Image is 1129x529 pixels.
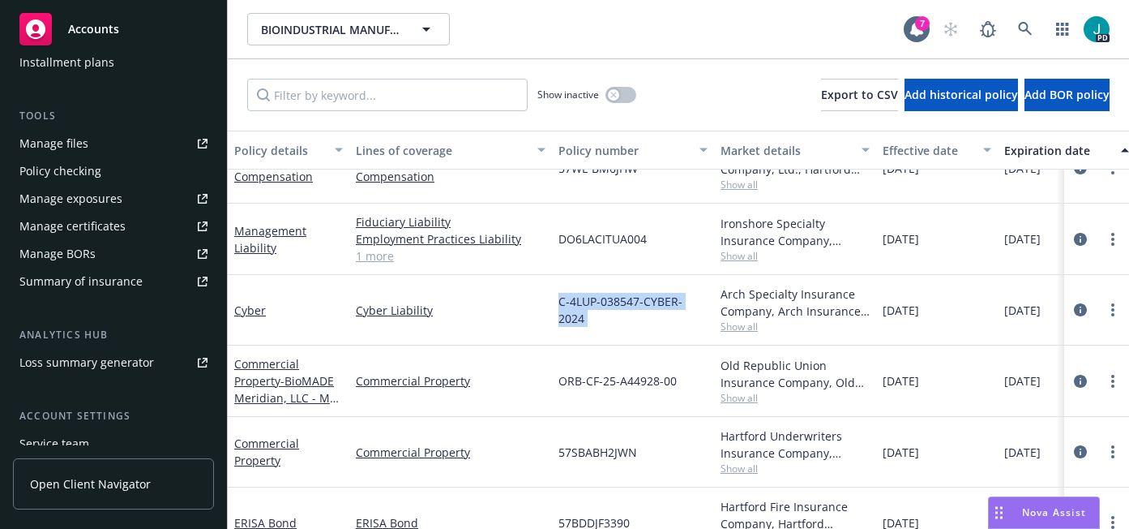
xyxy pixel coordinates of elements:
[356,213,545,230] a: Fiduciary Liability
[558,142,690,159] div: Policy number
[714,131,876,170] button: Market details
[1004,372,1041,389] span: [DATE]
[234,373,339,423] span: - BioMADE Meridian, LLC - MN Property
[13,327,214,343] div: Analytics hub
[234,303,266,318] a: Cyber
[883,302,919,319] span: [DATE]
[13,108,214,124] div: Tools
[234,436,299,468] a: Commercial Property
[972,13,1004,45] a: Report a Bug
[19,431,89,457] div: Service team
[1024,87,1110,102] span: Add BOR policy
[721,249,870,263] span: Show all
[1071,230,1090,249] a: circleInformation
[558,444,637,461] span: 57SBABH2JWN
[721,215,870,249] div: Ironshore Specialty Insurance Company, Ironshore (Liberty Mutual), CRC Group
[1103,300,1123,320] a: more
[234,223,306,256] a: Management Liability
[1103,372,1123,391] a: more
[13,158,214,184] a: Policy checking
[1071,372,1090,391] a: circleInformation
[1103,442,1123,462] a: more
[349,131,552,170] button: Lines of coverage
[1009,13,1041,45] a: Search
[19,269,143,295] div: Summary of insurance
[13,431,214,457] a: Service team
[13,6,214,52] a: Accounts
[247,79,528,111] input: Filter by keyword...
[1004,302,1041,319] span: [DATE]
[13,350,214,376] a: Loss summary generator
[19,241,96,267] div: Manage BORs
[721,391,870,405] span: Show all
[721,428,870,462] div: Hartford Underwriters Insurance Company, Hartford Insurance Group
[721,178,870,191] span: Show all
[821,79,898,111] button: Export to CSV
[558,293,708,327] span: C-4LUP-038547-CYBER-2024
[1046,13,1079,45] a: Switch app
[883,372,919,389] span: [DATE]
[13,213,214,239] a: Manage certificates
[247,13,450,45] button: BIOINDUSTRIAL MANUFACTURING AND DESIGN ECOSYSTEM
[721,286,870,320] div: Arch Specialty Insurance Company, Arch Insurance Company, Coalition Insurance Solutions (MGA)
[19,131,88,157] div: Manage files
[356,142,528,159] div: Lines of coverage
[1004,230,1041,247] span: [DATE]
[558,372,677,389] span: ORB-CF-25-A44928-00
[876,131,998,170] button: Effective date
[721,142,852,159] div: Market details
[13,408,214,424] div: Account settings
[904,87,1018,102] span: Add historical policy
[558,230,647,247] span: DO6LACITUA004
[1022,505,1086,519] span: Nova Assist
[234,356,339,423] a: Commercial Property
[13,186,214,212] a: Manage exposures
[988,497,1100,529] button: Nova Assist
[721,357,870,391] div: Old Republic Union Insurance Company, Old Republic General Insurance Group, Amwins
[721,462,870,475] span: Show all
[13,131,214,157] a: Manage files
[19,49,114,75] div: Installment plans
[356,372,545,389] a: Commercial Property
[68,23,119,36] span: Accounts
[904,79,1018,111] button: Add historical policy
[19,186,122,212] div: Manage exposures
[1103,230,1123,249] a: more
[1071,300,1090,320] a: circleInformation
[883,444,919,461] span: [DATE]
[356,247,545,264] a: 1 more
[1071,442,1090,462] a: circleInformation
[19,350,154,376] div: Loss summary generator
[13,269,214,295] a: Summary of insurance
[721,320,870,333] span: Show all
[989,497,1009,528] div: Drag to move
[30,475,151,492] span: Open Client Navigator
[537,88,599,101] span: Show inactive
[13,49,214,75] a: Installment plans
[261,21,401,38] span: BIOINDUSTRIAL MANUFACTURING AND DESIGN ECOSYSTEM
[234,142,325,159] div: Policy details
[13,241,214,267] a: Manage BORs
[1024,79,1110,111] button: Add BOR policy
[356,302,545,319] a: Cyber Liability
[821,87,898,102] span: Export to CSV
[883,142,973,159] div: Effective date
[356,230,545,247] a: Employment Practices Liability
[1004,444,1041,461] span: [DATE]
[883,230,919,247] span: [DATE]
[1084,16,1110,42] img: photo
[228,131,349,170] button: Policy details
[552,131,714,170] button: Policy number
[19,213,126,239] div: Manage certificates
[915,16,930,31] div: 7
[1004,142,1111,159] div: Expiration date
[356,444,545,461] a: Commercial Property
[19,158,101,184] div: Policy checking
[934,13,967,45] a: Start snowing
